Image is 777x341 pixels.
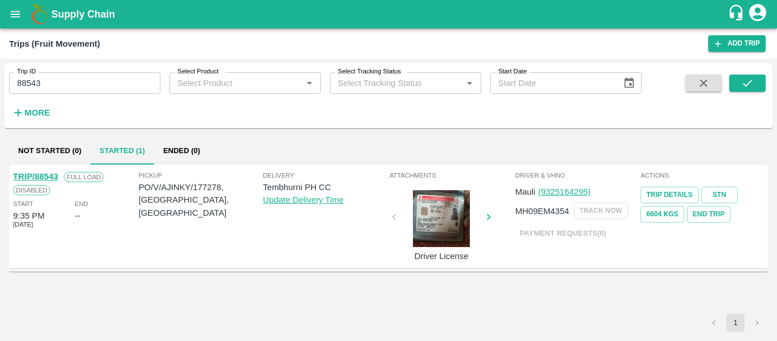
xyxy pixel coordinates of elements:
[51,9,115,20] b: Supply Chain
[399,250,484,262] p: Driver License
[726,314,745,332] button: page 1
[64,172,104,182] span: Full Load
[302,76,317,91] button: Open
[640,206,684,223] button: 6604 Kgs
[708,35,766,52] a: Add Trip
[747,2,768,26] div: account of current user
[498,67,527,76] label: Start Date
[333,76,444,91] input: Select Tracking Status
[75,199,88,209] span: End
[139,181,263,219] p: PO/V/AJINKY/177278, [GEOGRAPHIC_DATA], [GEOGRAPHIC_DATA]
[2,1,28,27] button: open drawer
[13,199,33,209] span: Start
[90,137,154,165] button: Started (1)
[75,209,80,222] div: --
[13,172,58,181] a: TRIP/88543
[9,36,100,51] div: Trips (Fruit Movement)
[640,170,764,180] span: Actions
[515,187,535,196] span: Mauli
[490,72,614,94] input: Start Date
[17,67,36,76] label: Trip ID
[338,67,401,76] label: Select Tracking Status
[13,185,50,195] span: Disabled
[13,219,33,229] span: [DATE]
[515,170,639,180] span: Driver & VHNo
[154,137,209,165] button: Ended (0)
[538,187,590,196] a: (9325164295)
[177,67,218,76] label: Select Product
[9,72,160,94] input: Enter Trip ID
[462,76,477,91] button: Open
[28,3,51,26] img: logo
[703,314,768,332] nav: pagination navigation
[13,209,44,222] div: 9:35 PM
[51,6,728,22] a: Supply Chain
[263,170,387,180] span: Delivery
[515,205,569,217] p: MH09EM4354
[728,4,747,24] div: customer-support
[687,206,730,223] button: Tracking Url
[618,72,640,94] button: Choose date
[24,108,50,117] strong: More
[640,187,698,203] a: Trip Details
[139,170,263,180] span: Pickup
[9,103,53,122] button: More
[173,76,299,91] input: Select Product
[390,170,513,180] span: Attachments
[701,187,738,203] a: STN
[263,181,387,194] p: Tembhurni PH CC
[263,195,344,204] a: Update Delivery Time
[9,137,90,165] button: Not Started (0)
